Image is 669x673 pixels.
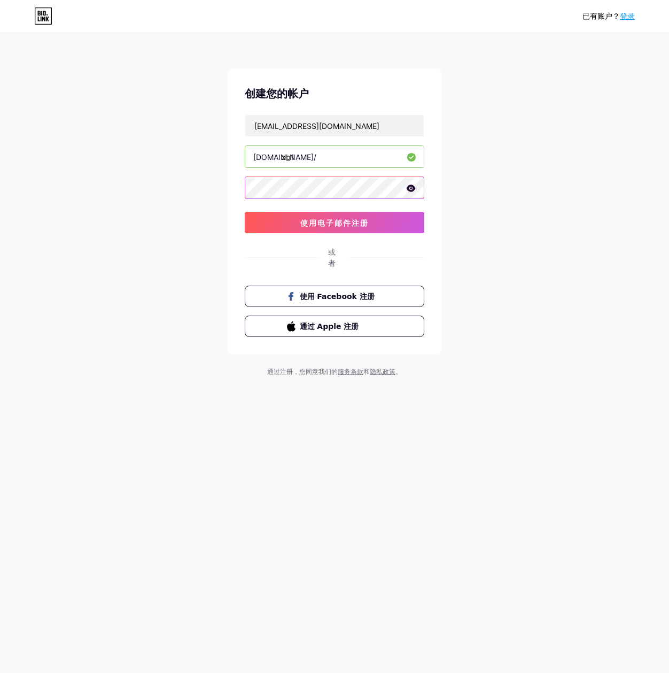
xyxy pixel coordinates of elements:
[267,368,338,376] font: 通过注册，您同意我们的
[300,292,375,301] font: 使用 Facebook 注册
[395,368,402,376] font: 。
[245,286,424,307] button: 使用 Facebook 注册
[328,247,336,267] font: 或者
[300,218,369,227] font: 使用电子邮件注册
[245,87,309,100] font: 创建您的帐户
[582,12,620,20] font: 已有账户？
[245,115,424,136] input: 电子邮件
[245,146,424,167] input: 用户名
[245,212,424,233] button: 使用电子邮件注册
[370,368,395,376] a: 隐私政策
[245,316,424,337] button: 通过 Apple 注册
[363,368,370,376] font: 和
[300,322,359,331] font: 通过 Apple 注册
[620,12,635,20] a: 登录
[253,152,316,162] font: [DOMAIN_NAME]/
[338,368,363,376] a: 服务条款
